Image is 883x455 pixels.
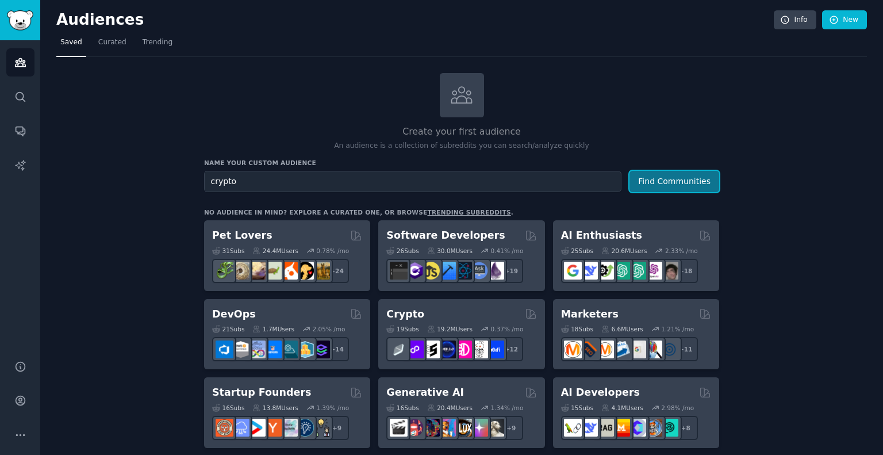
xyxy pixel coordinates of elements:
img: azuredevops [216,341,233,358]
img: defiblockchain [454,341,472,358]
div: 2.33 % /mo [665,247,698,255]
img: PetAdvice [296,262,314,280]
img: platformengineering [280,341,298,358]
img: AskMarketing [596,341,614,358]
a: Curated [94,33,130,57]
span: Curated [98,37,126,48]
div: 4.1M Users [601,404,643,412]
h2: DevOps [212,307,256,322]
div: 31 Sub s [212,247,244,255]
img: chatgpt_promptDesign [612,262,630,280]
div: 24.4M Users [252,247,298,255]
div: 1.7M Users [252,325,294,333]
img: ArtificalIntelligence [661,262,678,280]
div: 2.05 % /mo [313,325,345,333]
img: DeepSeek [580,262,598,280]
img: AIDevelopersSociety [661,419,678,437]
img: starryai [470,419,488,437]
div: + 18 [674,259,698,283]
img: ballpython [232,262,249,280]
div: + 12 [499,337,523,361]
p: An audience is a collection of subreddits you can search/analyze quickly [204,141,719,151]
div: + 14 [325,337,349,361]
img: LangChain [564,419,582,437]
img: MistralAI [612,419,630,437]
img: cockatiel [280,262,298,280]
img: AWS_Certified_Experts [232,341,249,358]
h2: Software Developers [386,228,505,243]
div: 1.34 % /mo [491,404,524,412]
a: Info [774,10,816,30]
div: 26 Sub s [386,247,419,255]
span: Saved [60,37,82,48]
div: + 24 [325,259,349,283]
img: PlatformEngineers [312,341,330,358]
img: dalle2 [406,419,424,437]
div: + 19 [499,259,523,283]
h2: AI Enthusiasts [561,228,642,243]
div: 0.78 % /mo [316,247,349,255]
img: deepdream [422,419,440,437]
div: 30.0M Users [427,247,473,255]
img: Emailmarketing [612,341,630,358]
img: EntrepreneurRideAlong [216,419,233,437]
h2: Marketers [561,307,619,322]
img: Entrepreneurship [296,419,314,437]
img: GoogleGeminiAI [564,262,582,280]
img: AskComputerScience [470,262,488,280]
img: software [390,262,408,280]
div: No audience in mind? Explore a curated one, or browse . [204,208,513,216]
a: Saved [56,33,86,57]
img: CryptoNews [470,341,488,358]
img: aivideo [390,419,408,437]
a: New [822,10,867,30]
div: 21 Sub s [212,325,244,333]
div: + 9 [325,416,349,440]
div: 20.4M Users [427,404,473,412]
img: content_marketing [564,341,582,358]
img: reactnative [454,262,472,280]
div: 16 Sub s [386,404,419,412]
div: 13.8M Users [252,404,298,412]
img: csharp [406,262,424,280]
img: ycombinator [264,419,282,437]
img: indiehackers [280,419,298,437]
h2: AI Developers [561,385,640,400]
div: 16 Sub s [212,404,244,412]
img: GummySearch logo [7,10,33,30]
div: 6.6M Users [601,325,643,333]
img: SaaS [232,419,249,437]
img: googleads [628,341,646,358]
div: 2.98 % /mo [661,404,694,412]
div: 18 Sub s [561,325,593,333]
img: leopardgeckos [248,262,266,280]
h2: Create your first audience [204,125,719,139]
img: growmybusiness [312,419,330,437]
img: iOSProgramming [438,262,456,280]
div: + 9 [499,416,523,440]
div: + 8 [674,416,698,440]
img: OpenSourceAI [628,419,646,437]
img: Docker_DevOps [248,341,266,358]
div: 20.6M Users [601,247,647,255]
img: sdforall [438,419,456,437]
img: DeepSeek [580,419,598,437]
img: Rag [596,419,614,437]
img: herpetology [216,262,233,280]
div: + 11 [674,337,698,361]
h2: Crypto [386,307,424,322]
a: Trending [139,33,176,57]
img: MarketingResearch [644,341,662,358]
img: bigseo [580,341,598,358]
div: 1.39 % /mo [316,404,349,412]
img: defi_ [486,341,504,358]
img: llmops [644,419,662,437]
img: turtle [264,262,282,280]
img: chatgpt_prompts_ [628,262,646,280]
span: Trending [143,37,172,48]
img: startup [248,419,266,437]
div: 15 Sub s [561,404,593,412]
div: 1.21 % /mo [661,325,694,333]
button: Find Communities [629,171,719,192]
h2: Generative AI [386,385,464,400]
